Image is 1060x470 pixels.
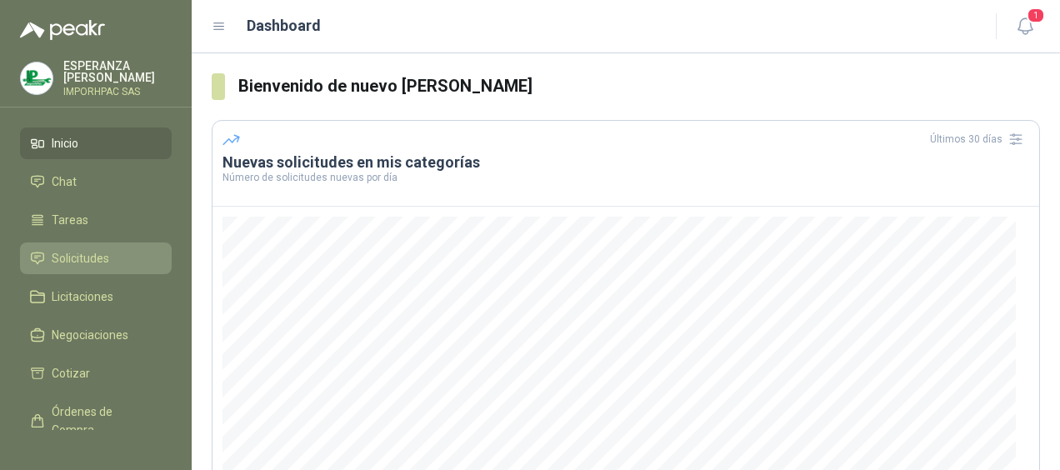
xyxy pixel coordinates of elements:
a: Chat [20,166,172,197]
p: ESPERANZA [PERSON_NAME] [63,60,172,83]
img: Logo peakr [20,20,105,40]
span: Chat [52,172,77,191]
span: Negociaciones [52,326,128,344]
span: Inicio [52,134,78,152]
h1: Dashboard [247,14,321,37]
a: Inicio [20,127,172,159]
p: IMPORHPAC SAS [63,87,172,97]
span: Cotizar [52,364,90,382]
a: Cotizar [20,357,172,389]
span: Solicitudes [52,249,109,267]
span: Licitaciones [52,287,113,306]
span: Tareas [52,211,88,229]
div: Últimos 30 días [930,126,1029,152]
a: Negociaciones [20,319,172,351]
a: Licitaciones [20,281,172,312]
a: Solicitudes [20,242,172,274]
span: 1 [1027,7,1045,23]
a: Tareas [20,204,172,236]
span: Órdenes de Compra [52,402,156,439]
h3: Nuevas solicitudes en mis categorías [222,152,1029,172]
img: Company Logo [21,62,52,94]
button: 1 [1010,12,1040,42]
a: Órdenes de Compra [20,396,172,446]
p: Número de solicitudes nuevas por día [222,172,1029,182]
h3: Bienvenido de nuevo [PERSON_NAME] [238,73,1041,99]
